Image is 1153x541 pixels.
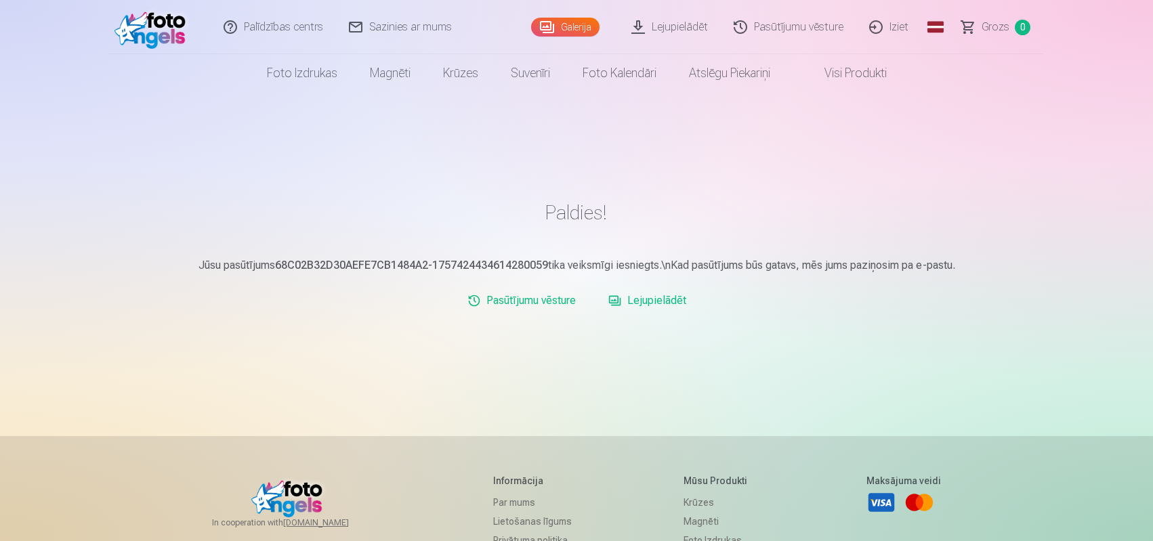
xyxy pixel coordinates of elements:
[427,54,495,92] a: Krūzes
[493,493,572,512] a: Par mums
[566,54,673,92] a: Foto kalendāri
[787,54,903,92] a: Visi produkti
[982,19,1009,35] span: Grozs
[866,488,896,517] a: Visa
[354,54,427,92] a: Magnēti
[181,257,972,274] p: Jūsu pasūtījums tika veiksmīgi iesniegts.\nKad pasūtījums būs gatavs, mēs jums paziņosim pa e-pastu.
[531,18,600,37] a: Galerija
[493,512,572,531] a: Lietošanas līgums
[1015,20,1030,35] span: 0
[495,54,566,92] a: Suvenīri
[462,287,581,314] a: Pasūtījumu vēsture
[114,5,192,49] img: /fa1
[684,493,755,512] a: Krūzes
[684,512,755,531] a: Magnēti
[283,517,381,528] a: [DOMAIN_NAME]
[866,474,941,488] h5: Maksājuma veidi
[603,287,692,314] a: Lejupielādēt
[275,259,548,272] b: 68C02B32D30AEFE7CB1484A2-1757424434614280059
[212,517,381,528] span: In cooperation with
[181,200,972,225] h1: Paldies!
[251,54,354,92] a: Foto izdrukas
[904,488,934,517] a: Mastercard
[673,54,787,92] a: Atslēgu piekariņi
[493,474,572,488] h5: Informācija
[684,474,755,488] h5: Mūsu produkti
